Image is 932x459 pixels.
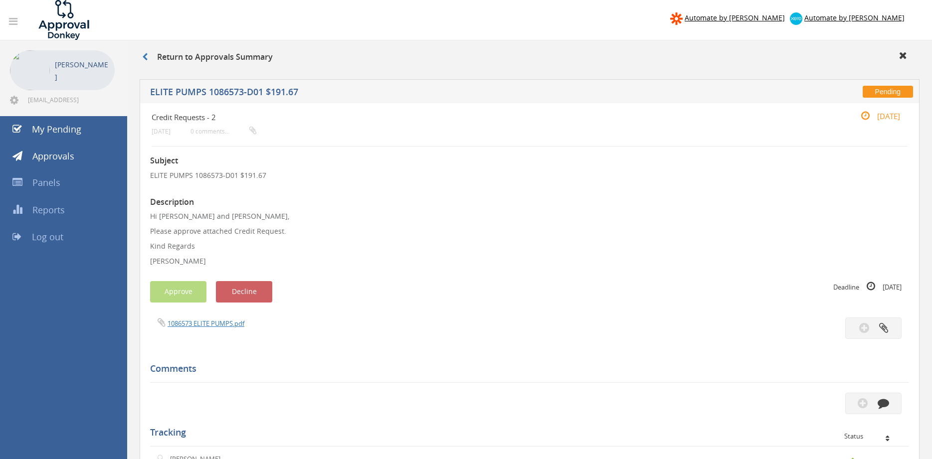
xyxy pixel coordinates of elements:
p: Kind Regards [150,241,909,251]
p: ELITE PUMPS 1086573-D01 $191.67 [150,170,909,180]
span: Panels [32,176,60,188]
h5: Comments [150,364,902,374]
img: xero-logo.png [790,12,802,25]
img: zapier-logomark.png [670,12,683,25]
h3: Subject [150,156,909,165]
small: 0 comments... [190,128,256,135]
small: [DATE] [152,128,171,135]
span: [EMAIL_ADDRESS][DOMAIN_NAME] [28,96,113,104]
button: Decline [216,281,272,303]
span: Approvals [32,150,74,162]
p: [PERSON_NAME] [150,256,909,266]
span: Log out [32,231,63,243]
span: Reports [32,204,65,216]
p: Hi [PERSON_NAME] and [PERSON_NAME], [150,211,909,221]
a: 1086573 ELITE PUMPS.pdf [168,319,244,328]
span: My Pending [32,123,81,135]
small: [DATE] [850,111,900,122]
h3: Description [150,198,909,207]
span: Pending [863,86,913,98]
h5: ELITE PUMPS 1086573-D01 $191.67 [150,87,683,100]
span: Automate by [PERSON_NAME] [804,13,905,22]
span: Automate by [PERSON_NAME] [685,13,785,22]
small: Deadline [DATE] [833,281,902,292]
h4: Credit Requests - 2 [152,113,781,122]
h3: Return to Approvals Summary [142,53,273,62]
h5: Tracking [150,428,902,438]
div: Status [844,433,902,440]
button: Approve [150,281,206,303]
p: Please approve attached Credit Request. [150,226,909,236]
p: [PERSON_NAME] [55,58,110,83]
